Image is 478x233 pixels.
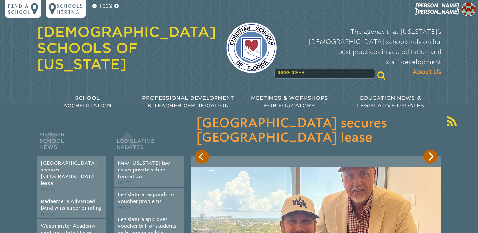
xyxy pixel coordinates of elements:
span: [DATE] [118,180,133,186]
span: Education News & Legislative Updates [357,95,424,109]
span: About Us [412,67,441,77]
img: 441fa53fa5f0e014008ccc2844352d57 [462,3,475,16]
span: [PERSON_NAME] [PERSON_NAME] [415,3,459,15]
img: csf-logo-web-colors.png [226,22,277,73]
span: [DATE] [118,205,133,210]
h3: [GEOGRAPHIC_DATA] secures [GEOGRAPHIC_DATA] lease [196,116,436,145]
span: Meetings & Workshops for Educators [251,95,328,109]
button: Previous [195,150,209,164]
p: Find a school [8,3,31,15]
p: The agency that [US_STATE]’s [DEMOGRAPHIC_DATA] schools rely on for best practices in accreditati... [287,27,441,77]
a: [DEMOGRAPHIC_DATA] Schools of [US_STATE] [37,24,216,72]
p: 100% [98,3,113,10]
span: [DATE] [41,187,56,192]
button: Next [423,150,437,164]
a: Redeemer’s Advanced Band wins superior rating [41,198,102,211]
h2: Legislative Updates [114,130,184,156]
p: Schools Hiring [57,3,83,15]
span: Professional Development & Teacher Certification [142,95,234,109]
span: School Accreditation [63,95,111,109]
a: [GEOGRAPHIC_DATA] secures [GEOGRAPHIC_DATA] lease [41,160,97,186]
a: Legislature responds to voucher problems [118,191,174,204]
a: New [US_STATE] law eases private school formation [118,160,170,180]
h2: Member School News [37,130,106,156]
span: [DATE] [41,212,56,217]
